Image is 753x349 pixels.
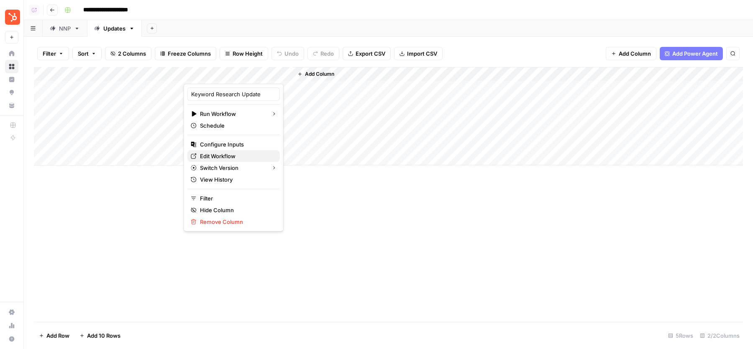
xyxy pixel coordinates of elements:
div: Updates [103,24,125,33]
span: Add Column [305,70,334,78]
button: Add Column [294,69,338,80]
a: Settings [5,305,18,319]
span: Add Power Agent [672,49,718,58]
a: Your Data [5,99,18,112]
span: Freeze Columns [168,49,211,58]
button: Add Power Agent [660,47,723,60]
span: Import CSV [407,49,437,58]
span: Hide Column [200,206,273,214]
a: Browse [5,60,18,73]
span: Edit Workflow [200,152,273,160]
a: Opportunities [5,86,18,99]
a: NNP [43,20,87,37]
button: Workspace: Blog Content Action Plan [5,7,18,28]
div: 2/2 Columns [697,329,743,342]
button: Help + Support [5,332,18,346]
span: Filter [200,194,273,203]
span: Add Row [46,331,69,340]
button: Export CSV [343,47,391,60]
button: Add Column [606,47,656,60]
span: Switch Version [200,164,265,172]
span: View History [200,175,273,184]
button: Add 10 Rows [74,329,125,342]
span: Remove Column [200,218,273,226]
span: Redo [320,49,334,58]
button: Redo [307,47,339,60]
span: Add Column [619,49,651,58]
a: Usage [5,319,18,332]
button: Undo [271,47,304,60]
span: 2 Columns [118,49,146,58]
span: Filter [43,49,56,58]
button: Filter [37,47,69,60]
button: Row Height [220,47,268,60]
a: Updates [87,20,142,37]
a: Insights [5,73,18,86]
div: 5 Rows [665,329,697,342]
span: Add 10 Rows [87,331,120,340]
span: Run Workflow [200,110,265,118]
button: Add Row [34,329,74,342]
img: Blog Content Action Plan Logo [5,10,20,25]
button: Import CSV [394,47,443,60]
span: Schedule [200,121,273,130]
button: 2 Columns [105,47,151,60]
button: Freeze Columns [155,47,216,60]
span: Undo [284,49,299,58]
a: Home [5,47,18,60]
span: Sort [78,49,89,58]
span: Export CSV [356,49,385,58]
button: Sort [72,47,102,60]
span: Configure Inputs [200,140,273,149]
span: Row Height [233,49,263,58]
div: NNP [59,24,71,33]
